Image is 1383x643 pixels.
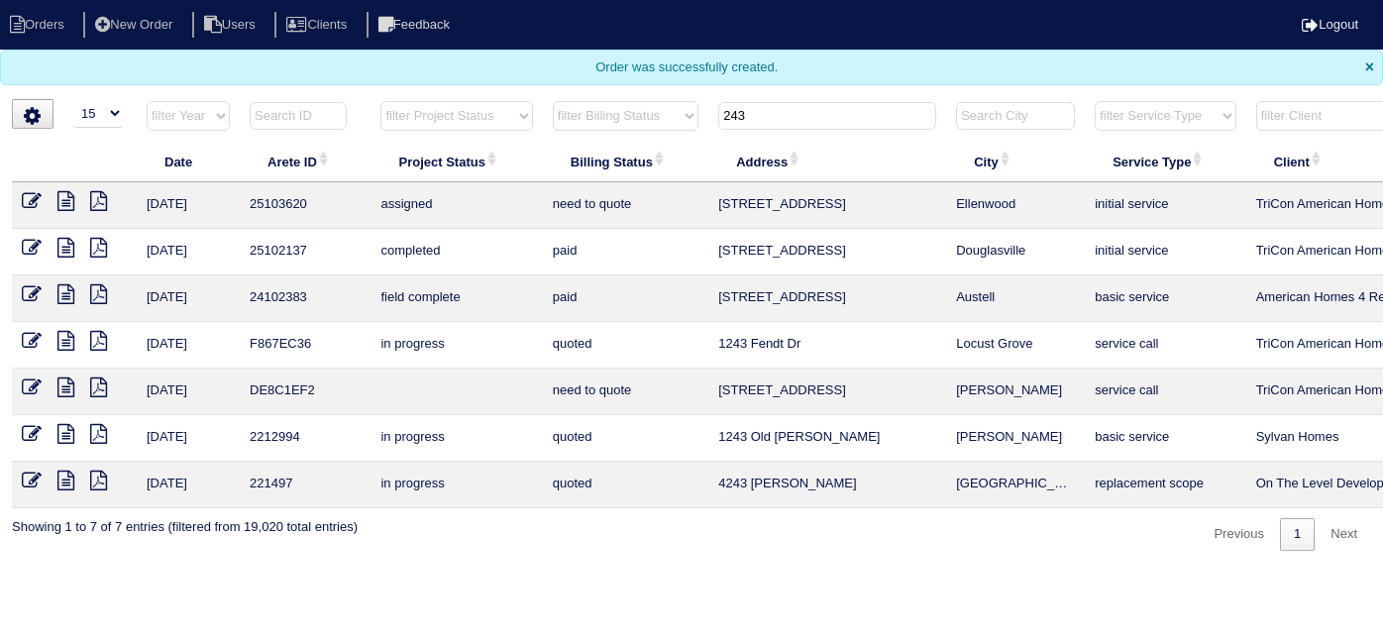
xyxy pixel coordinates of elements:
[83,12,188,39] li: New Order
[1365,58,1374,76] span: Close
[708,369,946,415] td: [STREET_ADDRESS]
[543,275,708,322] td: paid
[1302,17,1358,32] a: Logout
[543,182,708,229] td: need to quote
[946,182,1085,229] td: Ellenwood
[240,462,371,508] td: 221497
[946,462,1085,508] td: [GEOGRAPHIC_DATA]
[371,141,542,182] th: Project Status: activate to sort column ascending
[1085,322,1245,369] td: service call
[1280,518,1315,551] a: 1
[708,141,946,182] th: Address: activate to sort column ascending
[1085,275,1245,322] td: basic service
[250,102,347,130] input: Search ID
[137,462,240,508] td: [DATE]
[83,17,188,32] a: New Order
[1200,518,1278,551] a: Previous
[240,141,371,182] th: Arete ID: activate to sort column ascending
[137,182,240,229] td: [DATE]
[12,508,358,536] div: Showing 1 to 7 of 7 entries (filtered from 19,020 total entries)
[1085,229,1245,275] td: initial service
[371,229,542,275] td: completed
[371,322,542,369] td: in progress
[708,229,946,275] td: [STREET_ADDRESS]
[371,415,542,462] td: in progress
[240,229,371,275] td: 25102137
[1085,462,1245,508] td: replacement scope
[543,229,708,275] td: paid
[274,12,363,39] li: Clients
[1317,518,1371,551] a: Next
[543,322,708,369] td: quoted
[946,229,1085,275] td: Douglasville
[137,415,240,462] td: [DATE]
[240,415,371,462] td: 2212994
[240,369,371,415] td: DE8C1EF2
[946,275,1085,322] td: Austell
[367,12,466,39] li: Feedback
[946,141,1085,182] th: City: activate to sort column ascending
[371,275,542,322] td: field complete
[137,229,240,275] td: [DATE]
[240,275,371,322] td: 24102383
[543,369,708,415] td: need to quote
[956,102,1075,130] input: Search City
[274,17,363,32] a: Clients
[1085,369,1245,415] td: service call
[371,462,542,508] td: in progress
[1365,58,1374,75] span: ×
[718,102,936,130] input: Search Address
[708,462,946,508] td: 4243 [PERSON_NAME]
[137,369,240,415] td: [DATE]
[240,182,371,229] td: 25103620
[137,275,240,322] td: [DATE]
[946,369,1085,415] td: [PERSON_NAME]
[1085,182,1245,229] td: initial service
[1085,141,1245,182] th: Service Type: activate to sort column ascending
[137,141,240,182] th: Date
[708,182,946,229] td: [STREET_ADDRESS]
[240,322,371,369] td: F867EC36
[708,275,946,322] td: [STREET_ADDRESS]
[543,415,708,462] td: quoted
[946,415,1085,462] td: [PERSON_NAME]
[708,415,946,462] td: 1243 Old [PERSON_NAME]
[371,182,542,229] td: assigned
[543,141,708,182] th: Billing Status: activate to sort column ascending
[1085,415,1245,462] td: basic service
[192,17,271,32] a: Users
[946,322,1085,369] td: Locust Grove
[708,322,946,369] td: 1243 Fendt Dr
[137,322,240,369] td: [DATE]
[543,462,708,508] td: quoted
[192,12,271,39] li: Users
